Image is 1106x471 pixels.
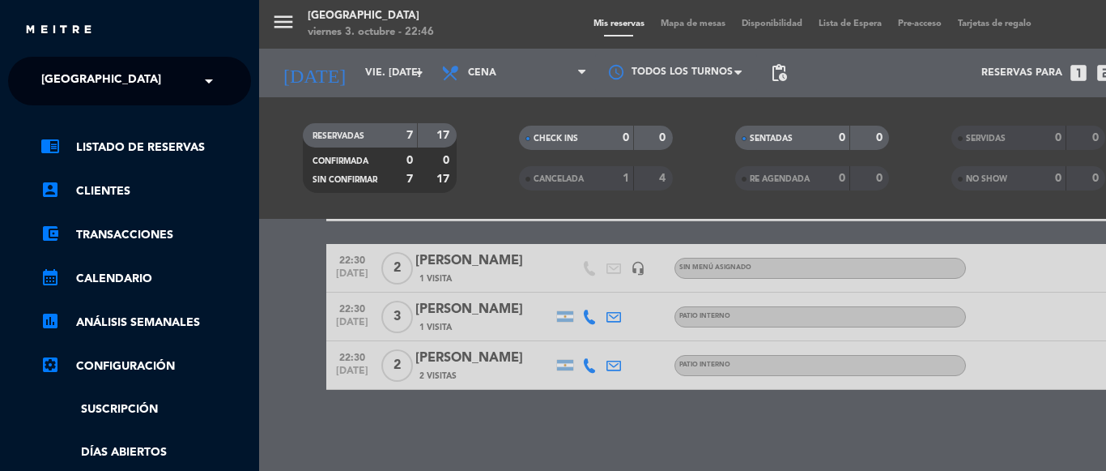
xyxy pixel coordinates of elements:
a: assessmentANÁLISIS SEMANALES [40,313,251,332]
img: MEITRE [24,24,93,36]
i: calendar_month [40,268,60,287]
a: account_balance_walletTransacciones [40,225,251,245]
i: account_balance_wallet [40,224,60,243]
i: settings_applications [40,355,60,375]
span: [GEOGRAPHIC_DATA] [41,64,161,98]
a: chrome_reader_modeListado de Reservas [40,138,251,157]
i: chrome_reader_mode [40,136,60,156]
a: Suscripción [40,400,251,419]
a: Días abiertos [40,443,251,462]
a: Configuración [40,357,251,376]
a: calendar_monthCalendario [40,269,251,289]
i: assessment [40,311,60,331]
i: account_box [40,180,60,199]
a: account_boxClientes [40,182,251,201]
